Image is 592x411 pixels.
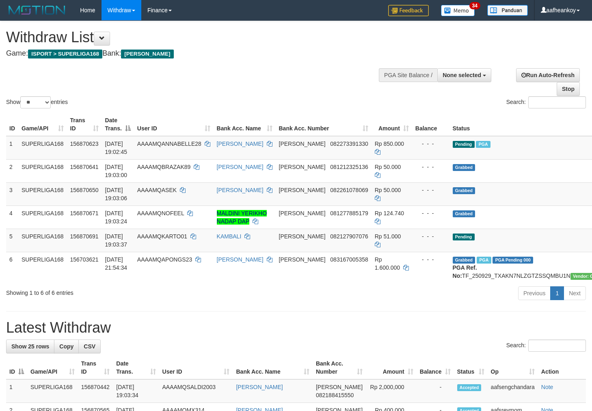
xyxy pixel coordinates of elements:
th: Status: activate to sort column ascending [454,356,488,379]
span: [PERSON_NAME] [279,233,326,240]
span: 156703621 [70,256,99,263]
img: panduan.png [487,5,528,16]
span: AAAAMQNOFEEL [137,210,184,216]
a: Copy [54,340,79,353]
td: Rp 2,000,000 [366,379,417,403]
span: Grabbed [453,210,475,217]
span: [PERSON_NAME] [279,187,326,193]
span: Copy 081212325136 to clipboard [330,164,368,170]
th: Amount: activate to sort column ascending [372,113,412,136]
td: SUPERLIGA168 [18,159,67,182]
button: None selected [437,68,491,82]
span: Copy 082261078069 to clipboard [330,187,368,193]
a: [PERSON_NAME] [217,141,264,147]
span: [PERSON_NAME] [279,256,326,263]
th: User ID: activate to sort column ascending [134,113,214,136]
span: Copy [59,343,73,350]
td: 2 [6,159,18,182]
span: 156870623 [70,141,99,147]
a: [PERSON_NAME] [217,164,264,170]
td: 5 [6,229,18,252]
span: [DATE] 19:03:00 [105,164,127,178]
span: PGA Pending [493,257,533,264]
th: Date Trans.: activate to sort column ascending [113,356,159,379]
th: Bank Acc. Number: activate to sort column ascending [313,356,366,379]
a: Next [564,286,586,300]
td: - [417,379,454,403]
th: ID: activate to sort column descending [6,356,27,379]
span: Grabbed [453,164,475,171]
label: Search: [506,96,586,108]
span: Pending [453,141,475,148]
h1: Withdraw List [6,29,387,45]
span: Accepted [457,384,482,391]
td: aafsengchandara [488,379,538,403]
td: SUPERLIGA168 [18,136,67,160]
td: 1 [6,136,18,160]
span: 34 [469,2,480,9]
span: [DATE] 21:54:34 [105,256,127,271]
span: Marked by aafchhiseyha [477,257,491,264]
span: 156870671 [70,210,99,216]
label: Show entries [6,96,68,108]
span: [DATE] 19:02:45 [105,141,127,155]
input: Search: [528,96,586,108]
h1: Latest Withdraw [6,320,586,336]
td: 4 [6,205,18,229]
h4: Game: Bank: [6,50,387,58]
a: [PERSON_NAME] [217,256,264,263]
div: - - - [415,186,446,194]
td: 6 [6,252,18,283]
td: [DATE] 19:03:34 [113,379,159,403]
span: Rp 50.000 [375,164,401,170]
span: Rp 850.000 [375,141,404,147]
div: - - - [415,163,446,171]
select: Showentries [20,96,51,108]
th: Balance: activate to sort column ascending [417,356,454,379]
div: - - - [415,209,446,217]
b: PGA Ref. No: [453,264,477,279]
span: None selected [443,72,481,78]
span: Show 25 rows [11,343,49,350]
span: AAAAMQASEK [137,187,177,193]
span: [PERSON_NAME] [279,210,326,216]
span: [DATE] 19:03:37 [105,233,127,248]
th: Action [538,356,586,379]
a: CSV [78,340,101,353]
span: Copy 081277885179 to clipboard [330,210,368,216]
td: SUPERLIGA168 [27,379,78,403]
span: AAAAMQAPONGS23 [137,256,192,263]
div: - - - [415,255,446,264]
span: AAAAMQANNABELLE28 [137,141,201,147]
span: Rp 124.740 [375,210,404,216]
td: AAAAMQSALDI2003 [159,379,233,403]
span: Copy 082273391330 to clipboard [330,141,368,147]
span: Rp 51.000 [375,233,401,240]
span: AAAAMQKARTO01 [137,233,187,240]
a: Stop [557,82,580,96]
th: User ID: activate to sort column ascending [159,356,233,379]
span: Grabbed [453,187,475,194]
th: Bank Acc. Name: activate to sort column ascending [214,113,276,136]
th: Bank Acc. Number: activate to sort column ascending [276,113,372,136]
span: [PERSON_NAME] [121,50,173,58]
td: SUPERLIGA168 [18,252,67,283]
td: SUPERLIGA168 [18,205,67,229]
span: Rp 50.000 [375,187,401,193]
span: [PERSON_NAME] [316,384,363,390]
span: [PERSON_NAME] [279,164,326,170]
span: Marked by aafsengchandara [476,141,490,148]
span: 156870691 [70,233,99,240]
img: Button%20Memo.svg [441,5,475,16]
a: [PERSON_NAME] [217,187,264,193]
div: Showing 1 to 6 of 6 entries [6,286,241,297]
span: 156870641 [70,164,99,170]
span: AAAAMQBRAZAK89 [137,164,191,170]
a: MALDINI YERIKHO NADAP DAP [217,210,267,225]
a: KAMBALI [217,233,242,240]
th: Balance [412,113,449,136]
span: [PERSON_NAME] [279,141,326,147]
a: Previous [518,286,551,300]
span: Pending [453,234,475,240]
span: Copy 083167005358 to clipboard [330,256,368,263]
